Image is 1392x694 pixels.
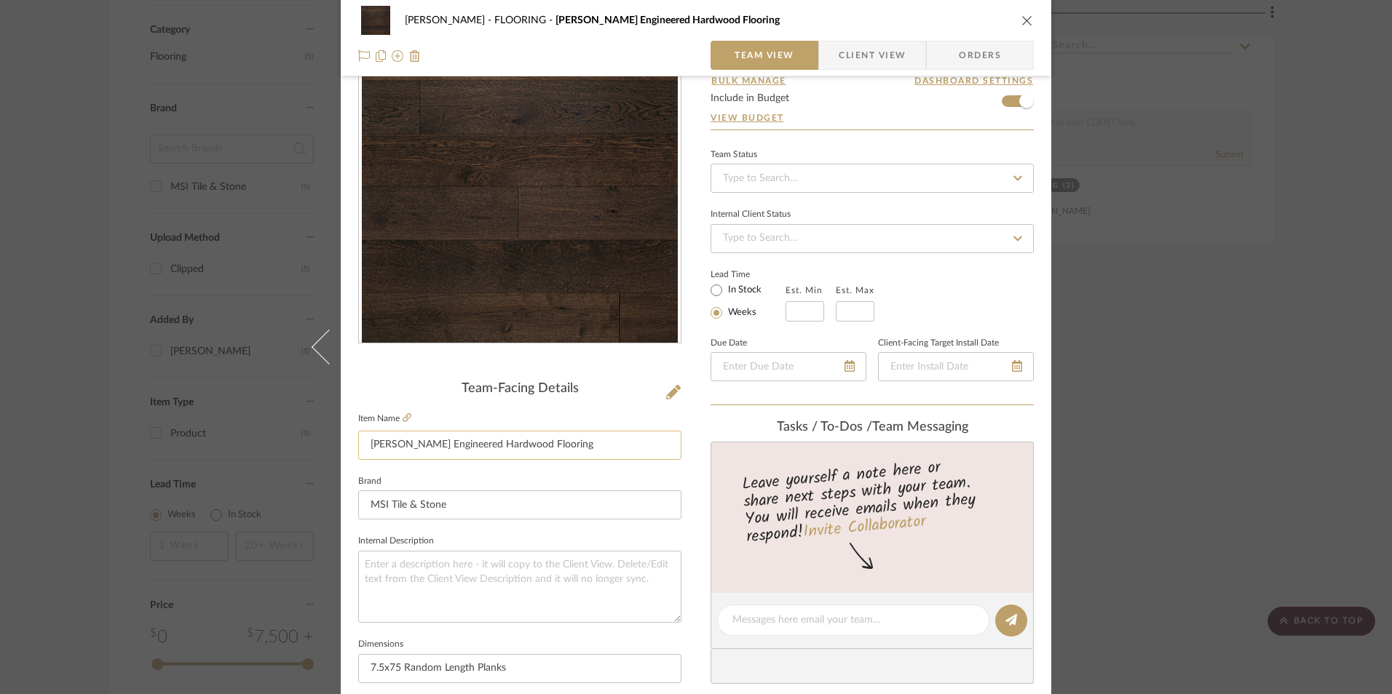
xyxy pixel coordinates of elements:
div: Internal Client Status [711,211,791,218]
span: Team View [735,41,794,70]
label: Due Date [711,340,747,347]
label: In Stock [725,284,762,297]
a: Invite Collaborator [802,509,927,546]
mat-radio-group: Select item type [711,281,786,322]
span: Client View [839,41,906,70]
img: Remove from project [409,50,421,62]
div: Leave yourself a note here or share next steps with your team. You will receive emails when they ... [709,452,1036,549]
img: ff79a607-a604-46b8-b613-72fe24070088_436x436.jpg [362,28,678,343]
div: team Messaging [711,420,1034,436]
button: Dashboard Settings [914,74,1034,87]
button: close [1021,14,1034,27]
button: Bulk Manage [711,74,787,87]
input: Enter Brand [358,490,681,519]
input: Type to Search… [711,164,1034,193]
label: Dimensions [358,641,403,648]
input: Enter the dimensions of this item [358,654,681,683]
label: Internal Description [358,538,434,545]
input: Enter Item Name [358,431,681,460]
label: Client-Facing Target Install Date [878,340,999,347]
label: Lead Time [711,268,786,281]
label: Brand [358,478,381,485]
label: Item Name [358,412,411,425]
span: [PERSON_NAME] Engineered Hardwood Flooring [555,15,780,25]
span: Tasks / To-Dos / [777,420,872,434]
label: Weeks [725,306,756,319]
div: Team-Facing Details [358,381,681,397]
label: Est. Max [836,285,874,295]
input: Enter Install Date [878,352,1034,381]
img: ff79a607-a604-46b8-b613-72fe24070088_48x40.jpg [358,6,393,35]
a: View Budget [711,112,1034,124]
input: Enter Due Date [711,352,866,381]
div: 0 [359,28,681,343]
div: Team Status [711,151,757,159]
span: [PERSON_NAME] [405,15,494,25]
span: Orders [943,41,1017,70]
span: FLOORING [494,15,555,25]
label: Est. Min [786,285,823,295]
input: Type to Search… [711,224,1034,253]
